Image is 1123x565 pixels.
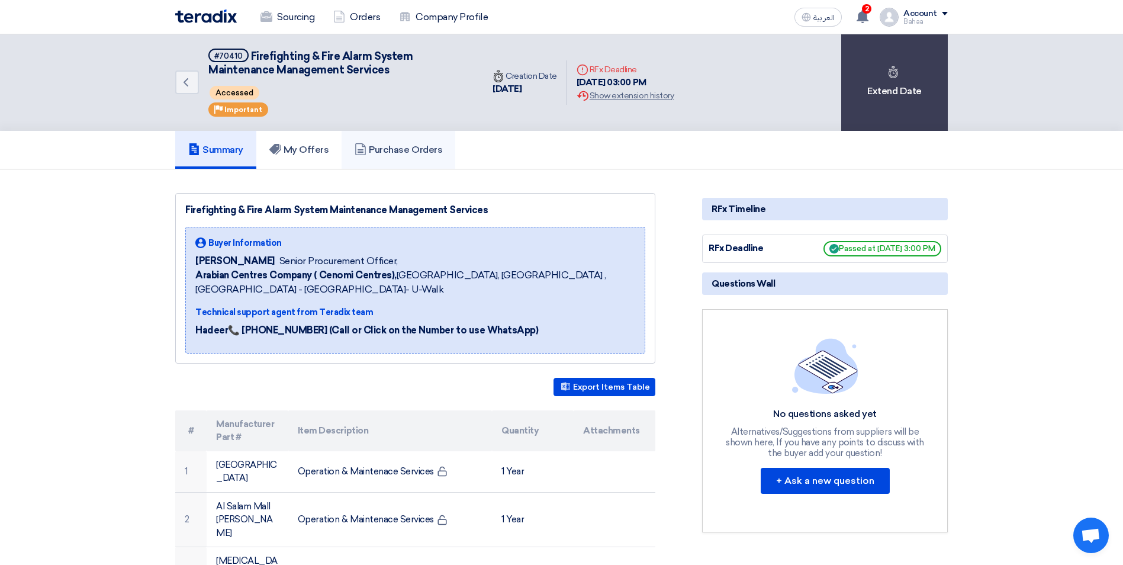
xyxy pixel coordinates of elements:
b: Arabian Centres Company ( Cenomi Centres), [195,269,397,281]
strong: Hadeer📞 [PHONE_NUMBER] (Call or Click on the Number to use WhatsApp) [195,325,538,336]
div: Firefighting & Fire Alarm System Maintenance Management Services [185,203,645,217]
span: Questions Wall [712,277,775,290]
th: # [175,410,207,451]
h5: Purchase Orders [355,144,442,156]
td: 1 Year [492,451,574,493]
button: Export Items Table [554,378,655,396]
h5: Firefighting & Fire Alarm System Maintenance Management Services [208,49,469,78]
th: Item Description [288,410,493,451]
td: Operation & Maintenace Services [288,492,493,547]
a: Summary [175,131,256,169]
div: RFx Deadline [577,63,674,76]
span: [GEOGRAPHIC_DATA], [GEOGRAPHIC_DATA] ,[GEOGRAPHIC_DATA] - [GEOGRAPHIC_DATA]- U-Walk [195,268,635,297]
button: + Ask a new question [761,468,890,494]
div: [DATE] [493,82,557,96]
td: 1 Year [492,492,574,547]
a: Open chat [1073,518,1109,553]
img: profile_test.png [880,8,899,27]
span: 2 [862,4,871,14]
div: Extend Date [841,34,948,131]
td: [GEOGRAPHIC_DATA] [207,451,288,493]
a: Sourcing [251,4,324,30]
h5: Summary [188,144,243,156]
div: Alternatives/Suggestions from suppliers will be shown here, If you have any points to discuss wit... [725,426,926,458]
td: Operation & Maintenace Services [288,451,493,493]
div: RFx Deadline [709,242,797,255]
a: Orders [324,4,390,30]
span: Passed at [DATE] 3:00 PM [823,241,941,256]
div: RFx Timeline [702,198,948,220]
th: Manufacturer Part # [207,410,288,451]
div: [DATE] 03:00 PM [577,76,674,89]
a: Company Profile [390,4,497,30]
a: Purchase Orders [342,131,455,169]
h5: My Offers [269,144,329,156]
span: العربية [813,14,835,22]
td: 2 [175,492,207,547]
span: Senior Procurement Officer, [279,254,398,268]
th: Attachments [574,410,655,451]
span: [PERSON_NAME] [195,254,275,268]
div: Account [903,9,937,19]
span: Important [224,105,262,114]
td: 1 [175,451,207,493]
td: Al Salam Mall [PERSON_NAME] [207,492,288,547]
div: No questions asked yet [725,408,926,420]
span: Accessed [210,86,259,99]
span: Buyer Information [208,237,282,249]
img: empty_state_list.svg [792,338,858,394]
div: Technical support agent from Teradix team [195,306,635,319]
button: العربية [794,8,842,27]
img: Teradix logo [175,9,237,23]
div: Creation Date [493,70,557,82]
th: Quantity [492,410,574,451]
div: Bahaa [903,18,948,25]
span: Firefighting & Fire Alarm System Maintenance Management Services [208,50,413,76]
div: #70410 [214,52,243,60]
div: Show extension history [577,89,674,102]
a: My Offers [256,131,342,169]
